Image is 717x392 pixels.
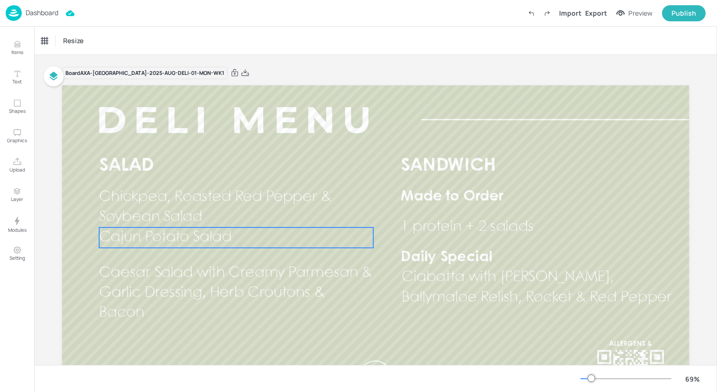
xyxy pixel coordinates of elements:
[539,5,555,21] label: Redo (Ctrl + Y)
[585,8,607,18] div: Export
[62,67,228,80] div: Board AXA-[GEOGRAPHIC_DATA]-2025-AUG-DELI-01-MON-WK1
[671,8,696,18] div: Publish
[99,230,232,244] span: Cajun Potato Salad
[402,271,671,304] span: Ciabatta with [PERSON_NAME], Ballymaloe Relish, Rocket & Red Pepper
[611,6,658,20] button: Preview
[523,5,539,21] label: Undo (Ctrl + Z)
[6,5,22,21] img: logo-86c26b7e.jpg
[559,8,581,18] div: Import
[681,374,704,384] div: 69 %
[401,250,492,264] span: Daily Special
[26,9,58,16] p: Dashboard
[401,220,533,234] span: 1 protein + 2 salads
[401,157,496,174] span: SANDWICH
[662,5,706,21] button: Publish
[99,190,331,224] span: Chickpea, Roasted Red Pepper & Soybean Salad
[61,36,85,46] span: Resize
[99,266,372,320] span: Caesar Salad with Creamy Parmesan & Garlic Dressing, Herb Croutons & Bacon
[99,157,154,174] span: SALAD
[628,8,653,18] div: Preview
[401,190,503,203] span: Made to Order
